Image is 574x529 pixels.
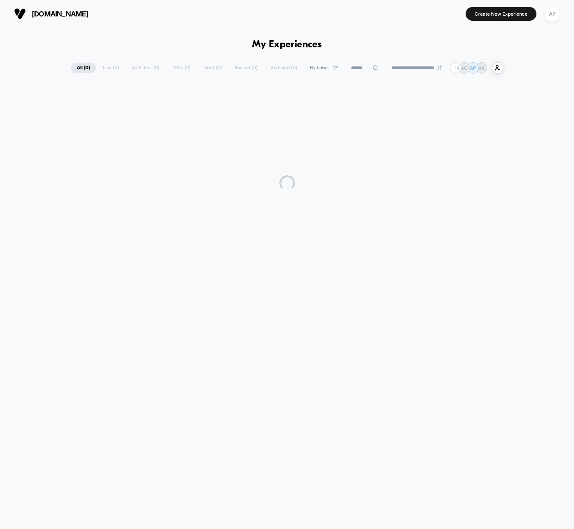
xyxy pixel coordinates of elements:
[466,7,536,21] button: Create New Experience
[71,63,96,73] span: All ( 0 )
[470,65,476,71] p: AP
[14,8,26,20] img: Visually logo
[252,39,322,50] h1: My Experiences
[437,65,442,70] img: end
[545,6,560,22] div: AP
[310,65,329,71] span: By Label
[461,65,468,71] p: AG
[12,7,91,20] button: [DOMAIN_NAME]
[542,6,562,22] button: AP
[32,10,88,18] span: [DOMAIN_NAME]
[450,62,461,74] div: + 14
[479,65,485,71] p: AA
